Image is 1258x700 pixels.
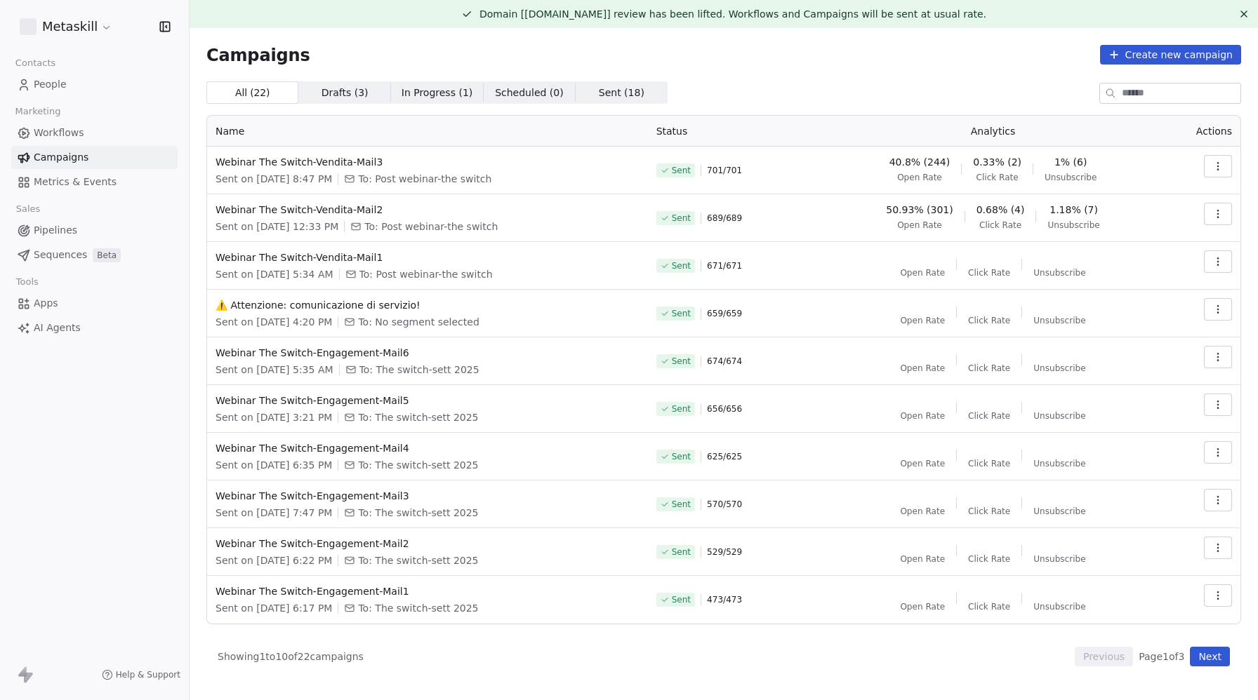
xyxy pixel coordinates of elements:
button: Metaskill [17,15,115,39]
span: 671 / 671 [707,260,742,271]
span: Apps [34,296,58,311]
span: Sent [672,403,691,415]
span: To: The switch-sett 2025 [358,506,478,520]
span: Marketing [9,101,67,122]
th: Analytics [823,116,1163,147]
span: Click Rate [968,553,1010,565]
span: Sent on [DATE] 5:34 AM [216,267,333,281]
span: Sent on [DATE] 8:47 PM [216,172,332,186]
span: AI Agents [34,321,81,335]
span: Page 1 of 3 [1139,649,1184,664]
span: Sent [672,594,691,605]
span: Sent on [DATE] 4:20 PM [216,315,332,329]
span: 40.8% (244) [889,155,951,169]
span: To: The switch-sett 2025 [359,363,479,377]
span: Help & Support [116,669,180,680]
span: 659 / 659 [707,308,742,319]
span: 674 / 674 [707,356,742,367]
span: ⚠️ Attenzione: comunicazione di servizio! [216,298,640,312]
span: Webinar The Switch-Engagement-Mail5 [216,393,640,408]
span: Click Rate [968,267,1010,278]
span: Beta [93,248,121,262]
span: Webinar The Switch-Vendita-Mail1 [216,250,640,264]
span: Webinar The Switch-Engagement-Mail4 [216,441,640,455]
a: Workflows [11,121,178,144]
span: Sent [672,213,691,224]
span: Webinar The Switch-Engagement-Mail3 [216,489,640,503]
a: Campaigns [11,146,178,169]
span: 50.93% (301) [886,203,953,217]
span: 656 / 656 [707,403,742,415]
span: Sent on [DATE] 5:35 AM [216,363,333,377]
span: Webinar The Switch-Vendita-Mail3 [216,155,640,169]
span: Open Rate [897,172,942,183]
span: To: No segment selected [358,315,479,329]
span: Click Rate [968,458,1010,469]
span: To: The switch-sett 2025 [358,553,478,567]
span: In Progress ( 1 ) [402,86,473,100]
span: Scheduled ( 0 ) [495,86,564,100]
a: Pipelines [11,219,178,242]
span: To: The switch-sett 2025 [358,601,478,615]
span: 529 / 529 [707,546,742,558]
span: 0.33% (2) [973,155,1021,169]
a: SequencesBeta [11,243,178,267]
span: Click Rate [968,601,1010,612]
span: To: The switch-sett 2025 [358,410,478,424]
span: Click Rate [968,315,1010,326]
span: Sent [672,165,691,176]
span: Open Rate [900,553,945,565]
span: Drafts ( 3 ) [322,86,369,100]
span: Sent [672,308,691,319]
span: Click Rate [968,506,1010,517]
span: Click Rate [979,220,1021,231]
span: Metaskill [42,18,98,36]
span: 1% (6) [1054,155,1087,169]
span: Sent [672,546,691,558]
span: Tools [10,271,44,292]
span: Campaigns [206,45,310,65]
span: Click Rate [976,172,1019,183]
span: Open Rate [897,220,942,231]
span: 701 / 701 [707,165,742,176]
span: Unsubscribe [1033,553,1085,565]
span: Metrics & Events [34,175,117,189]
span: 570 / 570 [707,499,742,510]
span: 1.18% (7) [1050,203,1098,217]
span: Workflows [34,126,84,140]
span: Unsubscribe [1033,267,1085,278]
span: Sequences [34,248,87,262]
span: Click Rate [968,363,1010,374]
button: Next [1190,647,1230,666]
span: Unsubscribe [1033,363,1085,374]
span: To: The switch-sett 2025 [358,458,478,472]
span: Open Rate [900,363,945,374]
span: Unsubscribe [1033,410,1085,422]
span: Open Rate [900,601,945,612]
a: People [11,73,178,96]
button: Create new campaign [1100,45,1241,65]
span: Unsubscribe [1033,458,1085,469]
span: Sent on [DATE] 12:33 PM [216,220,338,234]
span: Campaigns [34,150,88,165]
span: Webinar The Switch-Engagement-Mail2 [216,537,640,551]
span: People [34,77,67,92]
a: Metrics & Events [11,170,178,194]
th: Actions [1163,116,1240,147]
a: Help & Support [102,669,180,680]
span: Open Rate [900,458,945,469]
span: Sent on [DATE] 3:21 PM [216,410,332,424]
span: Open Rate [900,267,945,278]
span: Webinar The Switch-Engagement-Mail1 [216,584,640,598]
span: To: Post webinar-the switch [358,172,491,186]
span: 473 / 473 [707,594,742,605]
button: Previous [1075,647,1133,666]
a: Apps [11,292,178,315]
span: Sent [672,260,691,271]
span: Showing 1 to 10 of 22 campaigns [218,649,364,664]
span: Open Rate [900,410,945,422]
span: Sent on [DATE] 7:47 PM [216,506,332,520]
span: Open Rate [900,315,945,326]
span: Unsubscribe [1033,506,1085,517]
span: Unsubscribe [1033,315,1085,326]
